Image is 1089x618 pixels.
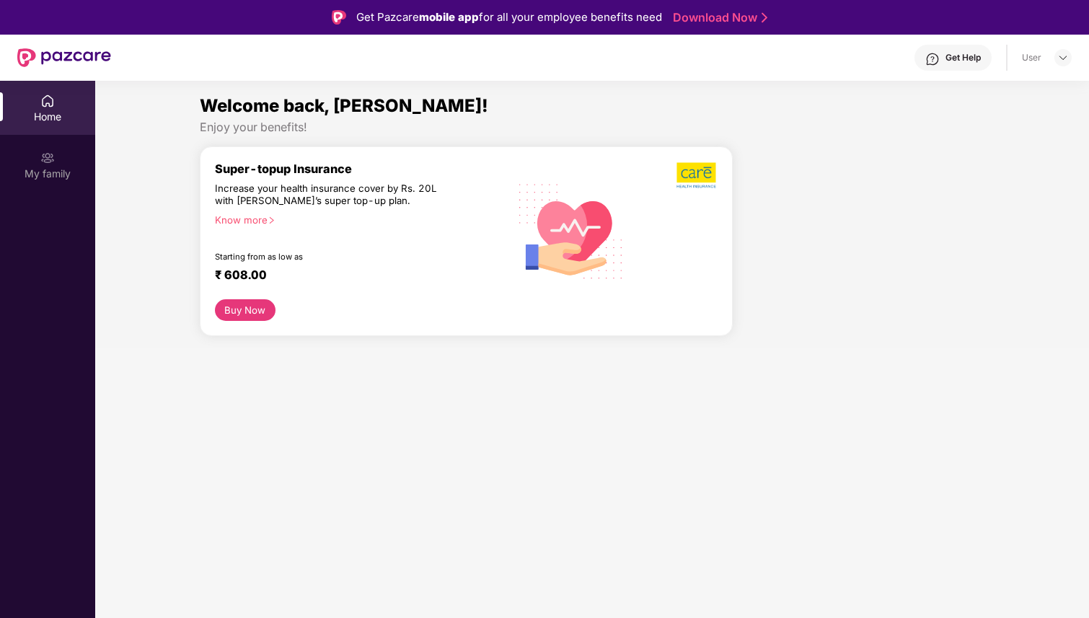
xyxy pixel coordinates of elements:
img: Stroke [762,10,767,25]
span: Welcome back, [PERSON_NAME]! [200,95,488,116]
div: Starting from as low as [215,252,447,262]
img: svg+xml;base64,PHN2ZyB4bWxucz0iaHR0cDovL3d3dy53My5vcmcvMjAwMC9zdmciIHhtbG5zOnhsaW5rPSJodHRwOi8vd3... [508,167,634,294]
div: Increase your health insurance cover by Rs. 20L with [PERSON_NAME]’s super top-up plan. [215,182,446,208]
div: Enjoy your benefits! [200,120,984,135]
div: Know more [215,214,500,224]
strong: mobile app [419,10,479,24]
img: Logo [332,10,346,25]
img: svg+xml;base64,PHN2ZyBpZD0iRHJvcGRvd24tMzJ4MzIiIHhtbG5zPSJodHRwOi8vd3d3LnczLm9yZy8yMDAwL3N2ZyIgd2... [1057,52,1069,63]
span: right [268,216,275,224]
img: New Pazcare Logo [17,48,111,67]
div: Get Help [945,52,981,63]
img: svg+xml;base64,PHN2ZyB3aWR0aD0iMjAiIGhlaWdodD0iMjAiIHZpZXdCb3g9IjAgMCAyMCAyMCIgZmlsbD0ibm9uZSIgeG... [40,151,55,165]
div: User [1022,52,1041,63]
div: Get Pazcare for all your employee benefits need [356,9,662,26]
a: Download Now [673,10,763,25]
img: b5dec4f62d2307b9de63beb79f102df3.png [676,162,718,189]
button: Buy Now [215,299,275,321]
img: svg+xml;base64,PHN2ZyBpZD0iSG9tZSIgeG1sbnM9Imh0dHA6Ly93d3cudzMub3JnLzIwMDAvc3ZnIiB3aWR0aD0iMjAiIG... [40,94,55,108]
img: svg+xml;base64,PHN2ZyBpZD0iSGVscC0zMngzMiIgeG1sbnM9Imh0dHA6Ly93d3cudzMub3JnLzIwMDAvc3ZnIiB3aWR0aD... [925,52,940,66]
div: Super-topup Insurance [215,162,508,176]
div: ₹ 608.00 [215,268,494,285]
